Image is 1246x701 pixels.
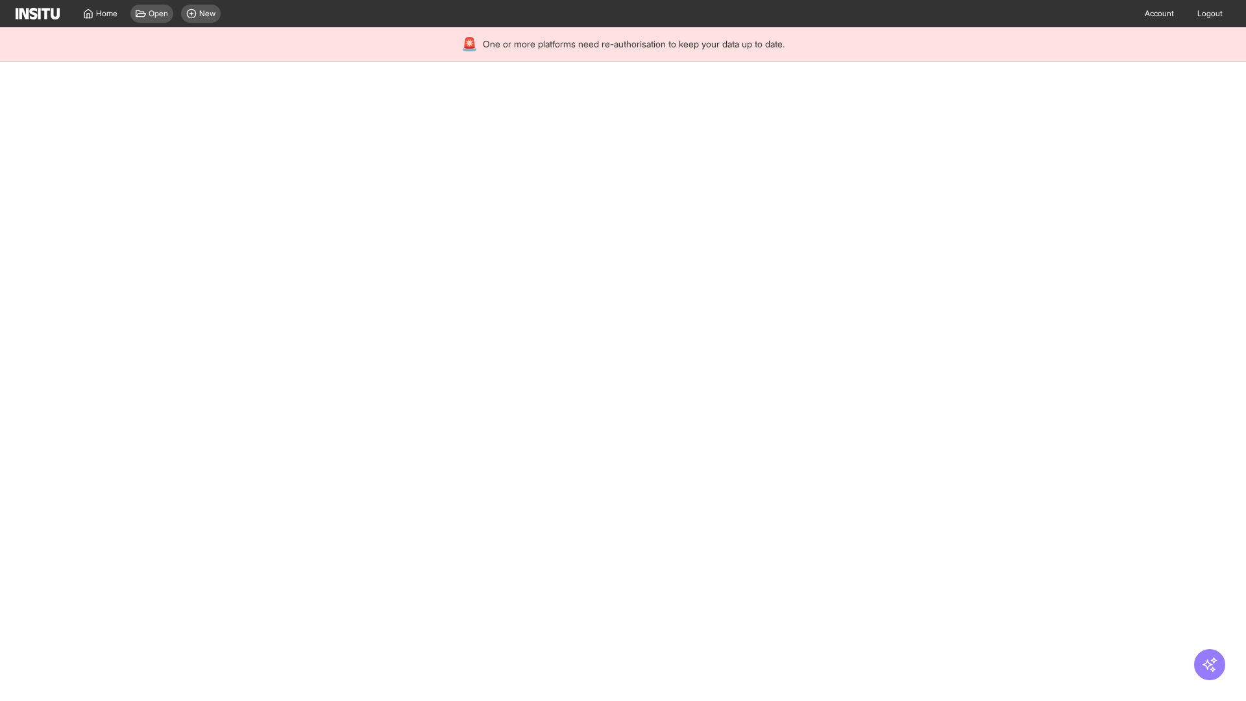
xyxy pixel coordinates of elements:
[96,8,117,19] span: Home
[149,8,168,19] span: Open
[483,38,785,51] span: One or more platforms need re-authorisation to keep your data up to date.
[16,8,60,19] img: Logo
[461,35,478,53] div: 🚨
[199,8,215,19] span: New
